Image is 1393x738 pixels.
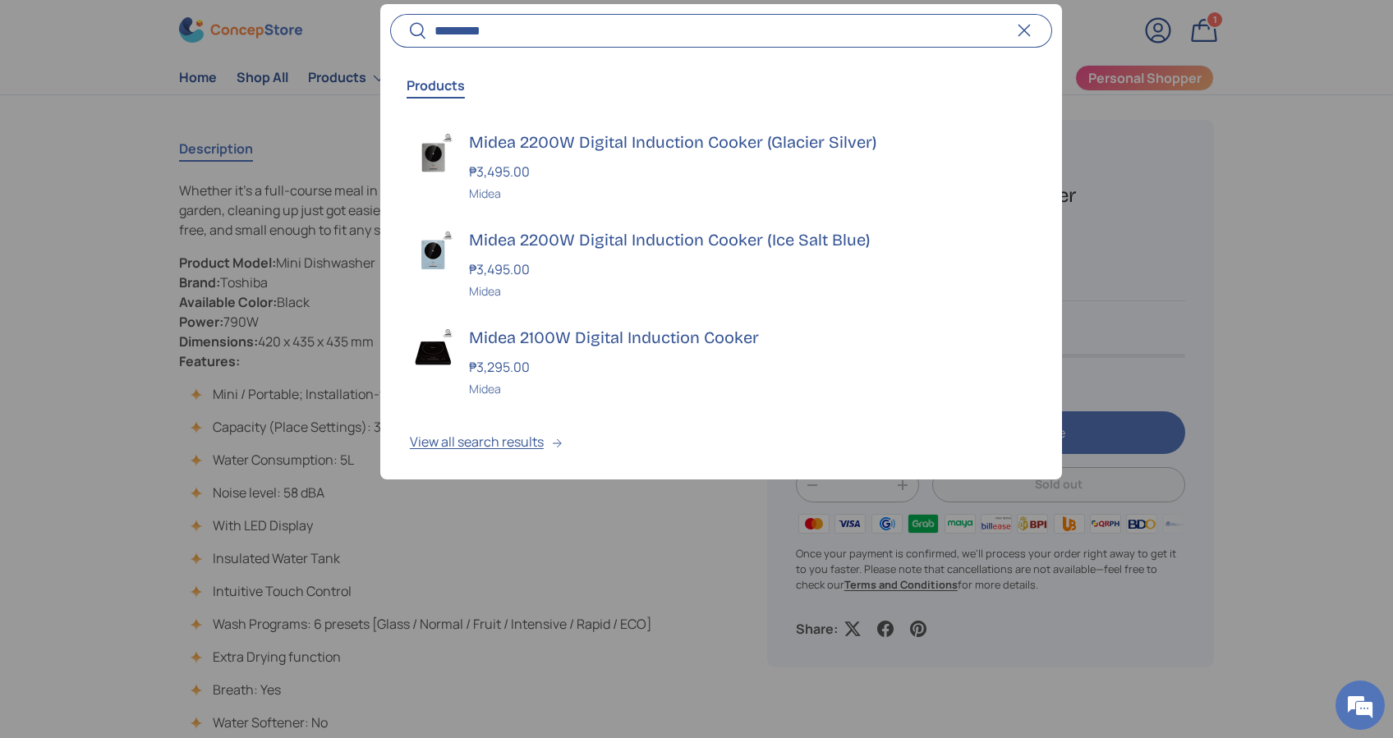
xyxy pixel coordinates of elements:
[469,185,1032,202] div: Midea
[469,163,534,181] strong: ₱3,495.00
[469,131,1032,154] h3: Midea 2200W Digital Induction Cooker (Glacier Silver)
[469,260,534,278] strong: ₱3,495.00
[95,207,227,373] span: We're online!
[469,358,534,376] strong: ₱3,295.00
[380,117,1062,215] a: Midea 2200W Digital Induction Cooker (Glacier Silver) ₱3,495.00 Midea
[380,215,1062,313] a: Midea 2200W Digital Induction Cooker (Ice Salt Blue) ₱3,495.00 Midea
[469,282,1032,300] div: Midea
[380,410,1062,479] button: View all search results
[469,228,1032,251] h3: Midea 2200W Digital Induction Cooker (Ice Salt Blue)
[407,66,465,104] button: Products
[85,92,276,113] div: Chat with us now
[469,326,1032,349] h3: Midea 2100W Digital Induction Cooker
[380,313,1062,410] a: Midea 2100W Digital Induction Cooker ₱3,295.00 Midea
[269,8,309,48] div: Minimize live chat window
[469,380,1032,397] div: Midea
[8,448,313,506] textarea: Type your message and hit 'Enter'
